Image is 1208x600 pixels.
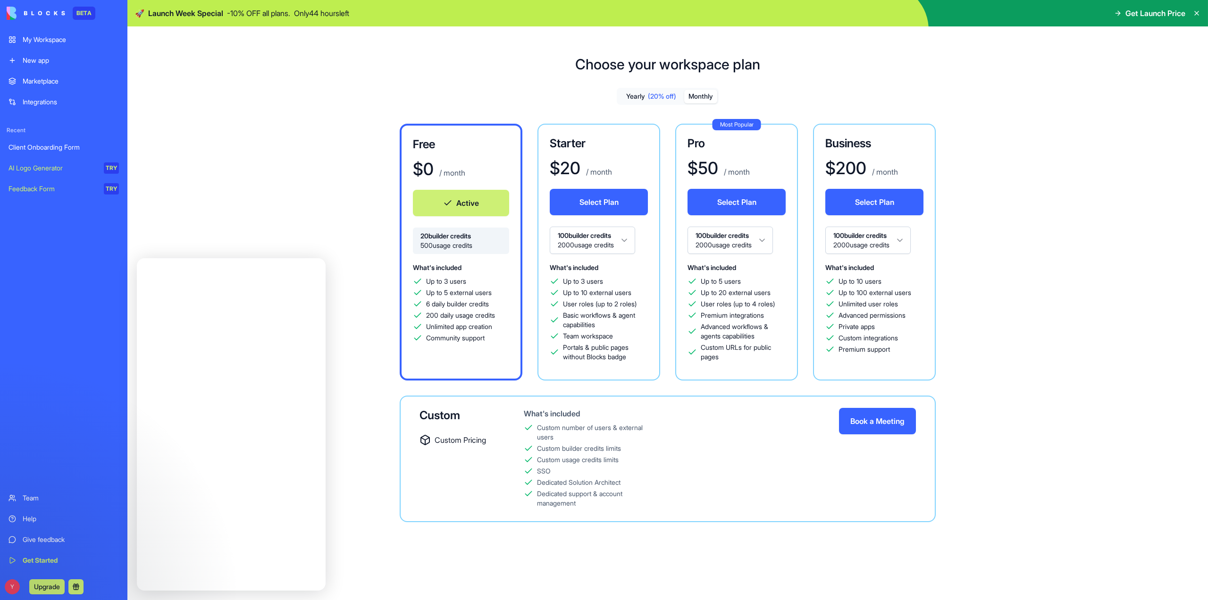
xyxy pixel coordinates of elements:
[3,138,125,157] a: Client Onboarding Form
[839,311,906,320] span: Advanced permissions
[5,579,20,594] span: Y
[29,582,65,591] a: Upgrade
[563,299,637,309] span: User roles (up to 2 roles)
[8,184,97,194] div: Feedback Form
[426,277,466,286] span: Up to 3 users
[563,277,603,286] span: Up to 3 users
[104,183,119,194] div: TRY
[3,509,125,528] a: Help
[688,136,786,151] h3: Pro
[701,288,771,297] span: Up to 20 external users
[722,166,750,177] p: / month
[563,331,613,341] span: Team workspace
[3,530,125,549] a: Give feedback
[839,277,881,286] span: Up to 10 users
[825,263,874,271] span: What's included
[839,299,898,309] span: Unlimited user roles
[563,311,648,330] span: Basic workflows & agent capabilities
[73,7,95,20] div: BETA
[825,189,923,215] button: Select Plan
[537,489,655,508] div: Dedicated support & account management
[420,241,502,250] span: 500 usage credits
[23,493,119,503] div: Team
[550,263,598,271] span: What's included
[537,478,621,487] div: Dedicated Solution Architect
[701,322,786,341] span: Advanced workflows & agents capabilities
[537,423,655,442] div: Custom number of users & external users
[563,288,631,297] span: Up to 10 external users
[584,166,612,177] p: / month
[435,434,486,446] span: Custom Pricing
[3,551,125,570] a: Get Started
[413,263,461,271] span: What's included
[3,93,125,111] a: Integrations
[3,51,125,70] a: New app
[29,579,65,594] button: Upgrade
[135,8,144,19] span: 🚀
[563,343,648,362] span: Portals & public pages without Blocks badge
[550,189,648,215] button: Select Plan
[537,466,551,476] div: SSO
[550,159,580,177] h1: $ 20
[688,263,736,271] span: What's included
[3,72,125,91] a: Marketplace
[8,163,97,173] div: AI Logo Generator
[426,333,485,343] span: Community support
[23,514,119,524] div: Help
[413,190,509,216] button: Active
[537,444,621,453] div: Custom builder credits limits
[3,127,125,134] span: Recent
[713,119,761,130] div: Most Popular
[23,97,119,107] div: Integrations
[7,7,65,20] img: logo
[575,56,760,73] h1: Choose your workspace plan
[7,7,95,20] a: BETA
[413,160,434,178] h1: $ 0
[104,162,119,174] div: TRY
[825,159,866,177] h1: $ 200
[437,167,465,178] p: / month
[550,136,648,151] h3: Starter
[1125,8,1185,19] span: Get Launch Price
[23,56,119,65] div: New app
[839,333,898,343] span: Custom integrations
[688,189,786,215] button: Select Plan
[839,408,916,434] button: Book a Meeting
[3,179,125,198] a: Feedback FormTRY
[413,137,509,152] h3: Free
[688,159,718,177] h1: $ 50
[23,76,119,86] div: Marketplace
[701,343,786,362] span: Custom URLs for public pages
[148,8,223,19] span: Launch Week Special
[3,489,125,507] a: Team
[839,345,890,354] span: Premium support
[701,277,741,286] span: Up to 5 users
[420,231,502,241] span: 20 builder credits
[3,30,125,49] a: My Workspace
[701,299,775,309] span: User roles (up to 4 roles)
[8,143,119,152] div: Client Onboarding Form
[524,408,655,419] div: What's included
[701,311,764,320] span: Premium integrations
[537,455,619,465] div: Custom usage credits limits
[23,35,119,44] div: My Workspace
[294,8,349,19] p: Only 44 hours left
[839,288,911,297] span: Up to 100 external users
[23,535,119,544] div: Give feedback
[839,322,875,331] span: Private apps
[684,90,717,103] button: Monthly
[618,90,684,103] button: Yearly
[426,299,489,309] span: 6 daily builder credits
[426,288,492,297] span: Up to 5 external users
[419,408,494,423] div: Custom
[648,92,676,101] span: (20% off)
[227,8,290,19] p: - 10 % OFF all plans.
[23,556,119,565] div: Get Started
[137,258,326,591] iframe: Intercom live chat
[426,311,495,320] span: 200 daily usage credits
[426,322,492,331] span: Unlimited app creation
[3,159,125,177] a: AI Logo GeneratorTRY
[870,166,898,177] p: / month
[825,136,923,151] h3: Business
